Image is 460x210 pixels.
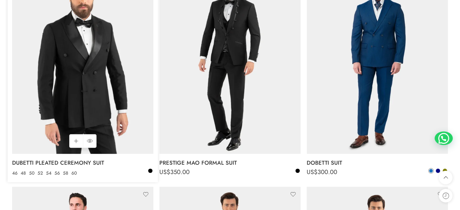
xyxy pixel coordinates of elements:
[44,170,53,177] a: 54
[28,170,36,177] a: 50
[61,170,70,177] a: 58
[159,168,190,176] bdi: 350.00
[69,134,83,148] a: Select options for “DUBETTI PLEATED CEREMONY SUIT”
[11,170,19,177] a: 46
[36,170,44,177] a: 52
[159,168,170,176] span: US$
[70,170,78,177] a: 60
[12,168,43,176] bdi: 400.00
[12,157,153,169] a: DUBETTI PLEATED CEREMONY SUIT
[12,168,23,176] span: US$
[53,170,61,177] a: 56
[83,134,96,148] a: QUICK SHOP
[159,157,301,169] a: PRESTIGE MAO FORMAL SUIT
[148,168,153,173] a: Black
[307,168,337,176] bdi: 300.00
[19,170,28,177] a: 48
[307,157,448,169] a: DOBETTI SUIT
[307,168,318,176] span: US$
